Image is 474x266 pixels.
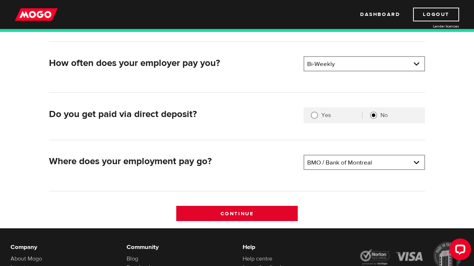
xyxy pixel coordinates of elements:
[321,112,362,119] label: Yes
[11,255,42,262] a: About Mogo
[370,112,377,119] input: No
[49,58,298,69] h2: How often does your employer pay you?
[243,255,272,262] a: Help centre
[311,112,318,119] input: Yes
[405,24,459,29] a: Lender licences
[49,156,298,167] h2: Where does your employment pay go?
[49,109,298,120] h2: Do you get paid via direct deposit?
[176,206,298,221] input: Continue
[243,243,348,252] h6: Help
[15,8,58,21] img: mogo_logo-11ee424be714fa7cbb0f0f49df9e16ec.png
[127,243,232,252] h6: Community
[11,243,116,252] h6: Company
[444,236,474,266] iframe: LiveChat chat widget
[380,112,418,119] label: No
[127,255,138,262] a: Blog
[360,8,400,21] a: Dashboard
[413,8,459,21] a: Logout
